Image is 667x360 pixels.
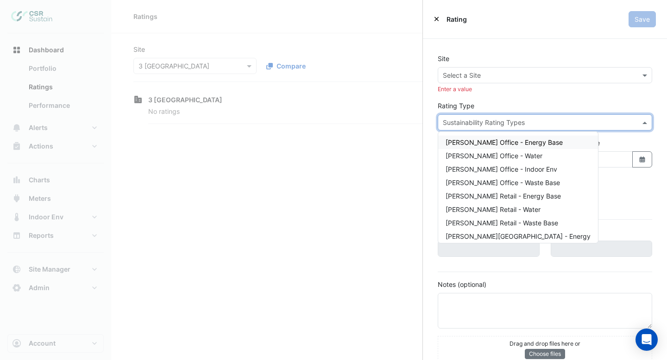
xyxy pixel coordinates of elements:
[438,132,598,243] div: Options List
[446,152,542,160] span: [PERSON_NAME] Office - Water
[438,85,652,93] div: Enter a value
[438,279,486,289] label: Notes (optional)
[434,14,439,24] button: Close
[446,192,561,200] span: [PERSON_NAME] Retail - Energy Base
[446,219,558,227] span: [PERSON_NAME] Retail - Waste Base
[446,165,557,173] span: [PERSON_NAME] Office - Indoor Env
[446,138,563,146] span: [PERSON_NAME] Office - Energy Base
[447,14,467,24] span: Rating
[438,101,474,111] label: Rating Type
[438,54,449,63] label: Site
[446,205,541,213] span: [PERSON_NAME] Retail - Water
[446,232,591,240] span: [PERSON_NAME][GEOGRAPHIC_DATA] - Energy
[446,179,560,186] span: [PERSON_NAME] Office - Waste Base
[636,329,658,351] div: Open Intercom Messenger
[525,349,565,359] button: Choose files
[638,155,647,163] fa-icon: Select Date
[510,340,580,347] small: Drag and drop files here or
